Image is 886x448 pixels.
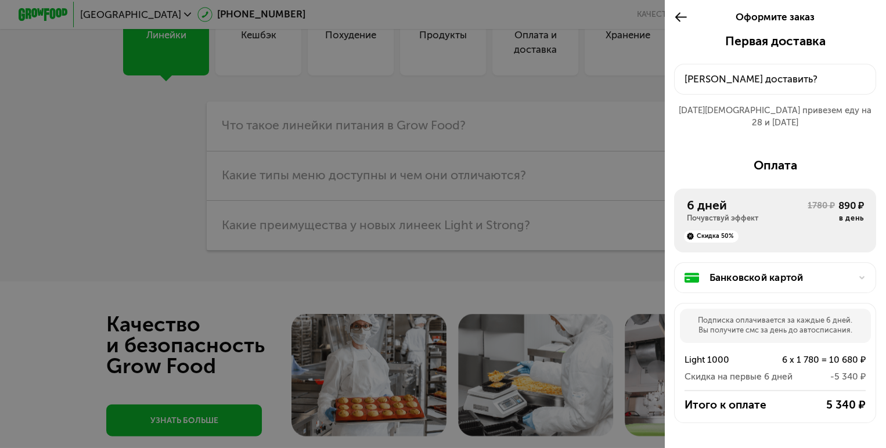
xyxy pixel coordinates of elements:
div: Оплата [674,158,876,173]
span: Оформите заказ [736,11,815,23]
div: [PERSON_NAME] доставить? [685,72,866,86]
div: 5 340 ₽ [784,398,866,412]
div: Почувствуй эффект [687,214,808,223]
div: 6 x 1 780 = 10 680 ₽ [757,353,866,367]
div: 1780 ₽ [808,200,834,223]
div: -5 340 ₽ [793,370,866,384]
div: Скидка 50% [684,230,739,243]
button: [PERSON_NAME] доставить? [674,64,876,95]
div: Скидка на первые 6 дней [685,370,793,384]
div: Итого к оплате [685,398,784,412]
div: в день [838,214,863,223]
div: Первая доставка [674,34,876,49]
div: 890 ₽ [838,198,863,213]
div: Light 1000 [685,353,757,367]
div: Подписка оплачивается за каждые 6 дней. Вы получите смс за день до автосписания. [680,309,871,343]
div: Банковской картой [709,270,851,285]
div: [DATE][DEMOGRAPHIC_DATA] привезем еду на 28 и [DATE] [674,104,876,129]
div: 6 дней [687,198,808,213]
